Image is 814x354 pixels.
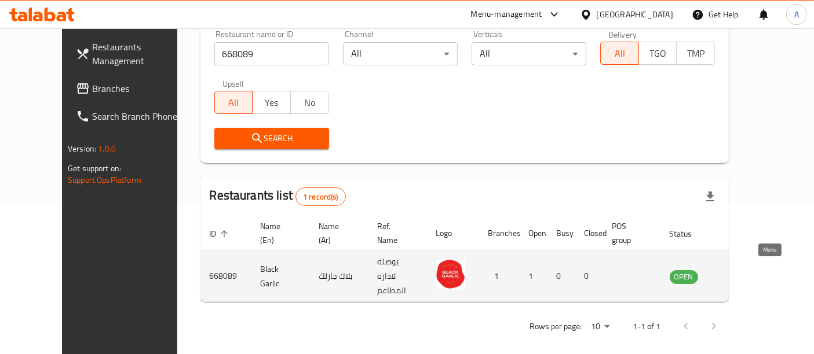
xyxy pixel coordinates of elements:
th: Action [721,216,761,251]
div: Menu-management [471,8,542,21]
span: Version: [68,141,96,156]
span: TMP [681,45,710,62]
label: Delivery [608,30,637,38]
button: Yes [252,91,291,114]
th: Busy [547,216,575,251]
button: TMP [676,42,715,65]
div: [GEOGRAPHIC_DATA] [597,8,673,21]
span: 1 record(s) [296,191,345,202]
span: All [605,45,634,62]
input: Search for restaurant name or ID.. [214,42,329,65]
td: 1 [479,251,520,302]
span: Name (Ar) [319,219,355,247]
td: Black Garlic [251,251,310,302]
div: Rows per page: [586,318,614,335]
div: All [472,42,586,65]
span: 1.0.0 [98,141,116,156]
div: All [343,42,458,65]
td: 0 [547,251,575,302]
td: 668089 [200,251,251,302]
span: POS group [612,219,647,247]
button: All [600,42,639,65]
button: All [214,91,253,114]
span: TGO [644,45,673,62]
th: Logo [427,216,479,251]
span: All [220,94,249,111]
button: Search [214,128,329,149]
span: Get support on: [68,161,121,176]
span: Status [670,227,707,241]
button: TGO [638,42,677,65]
table: enhanced table [200,216,761,302]
span: Restaurants Management [92,40,189,68]
td: 0 [575,251,603,302]
span: Name (En) [261,219,296,247]
th: Closed [575,216,603,251]
th: Branches [479,216,520,251]
span: Search Branch Phone [92,109,189,123]
div: Total records count [295,187,346,206]
span: Yes [257,94,286,111]
span: OPEN [670,270,698,283]
p: 1-1 of 1 [633,319,660,334]
a: Branches [67,75,198,102]
label: Upsell [222,79,244,87]
a: Search Branch Phone [67,102,198,130]
span: Search [224,131,320,146]
span: Branches [92,82,189,95]
h2: Restaurants list [210,187,346,206]
span: ID [210,227,232,241]
td: بوصله لاداره المطاعم [368,251,427,302]
p: Rows per page: [530,319,582,334]
th: Open [520,216,547,251]
img: Black Garlic [436,260,465,289]
a: Restaurants Management [67,33,198,75]
a: Support.OpsPlatform [68,172,141,187]
td: بلاك جارلك [310,251,368,302]
span: Ref. Name [378,219,413,247]
button: No [290,91,329,114]
div: Export file [696,183,724,211]
td: 1 [520,251,547,302]
span: No [295,94,324,111]
span: A [794,8,799,21]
